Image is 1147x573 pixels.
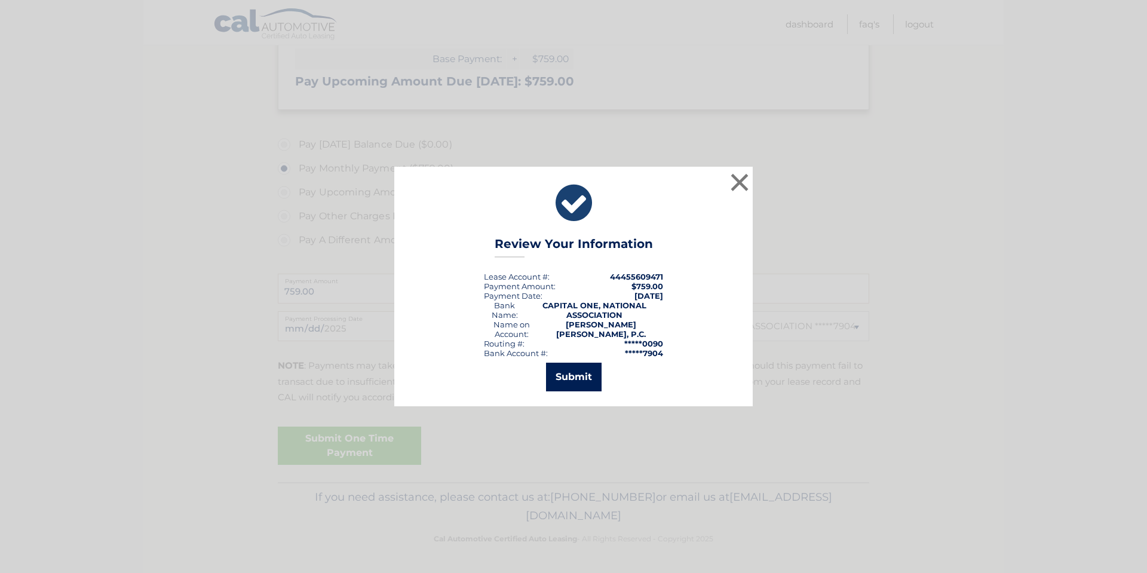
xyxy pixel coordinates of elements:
[542,301,646,320] strong: CAPITAL ONE, NATIONAL ASSOCIATION
[484,348,548,358] div: Bank Account #:
[495,237,653,258] h3: Review Your Information
[610,272,663,281] strong: 44455609471
[484,291,541,301] span: Payment Date
[631,281,663,291] span: $759.00
[484,320,539,339] div: Name on Account:
[484,291,542,301] div: :
[634,291,663,301] span: [DATE]
[484,339,525,348] div: Routing #:
[728,170,752,194] button: ×
[484,301,525,320] div: Bank Name:
[546,363,602,391] button: Submit
[556,320,646,339] strong: [PERSON_NAME] [PERSON_NAME], P.C.
[484,281,556,291] div: Payment Amount:
[484,272,550,281] div: Lease Account #:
